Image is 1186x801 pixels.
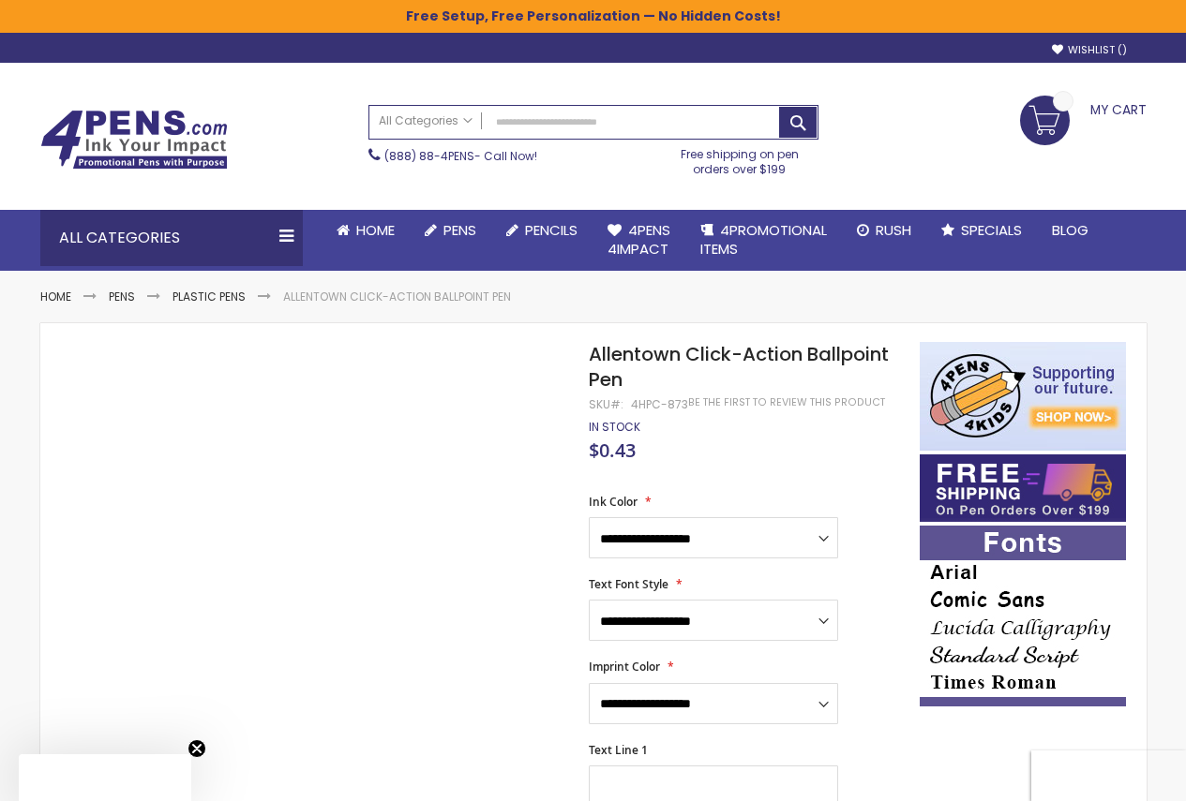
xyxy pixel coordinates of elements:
[589,420,640,435] div: Availability
[443,220,476,240] span: Pens
[589,341,889,393] span: Allentown Click-Action Ballpoint Pen
[608,220,670,259] span: 4Pens 4impact
[1052,43,1127,57] a: Wishlist
[842,210,926,251] a: Rush
[700,220,827,259] span: 4PROMOTIONAL ITEMS
[1052,220,1088,240] span: Blog
[589,438,636,463] span: $0.43
[589,659,660,675] span: Imprint Color
[188,739,206,758] button: Close teaser
[1031,750,1186,801] iframe: Google Customer Reviews
[1037,210,1103,251] a: Blog
[688,395,885,409] a: Be the first to review this product
[589,419,640,435] span: In stock
[525,220,578,240] span: Pencils
[40,289,71,304] a: Home
[920,342,1126,451] img: 4pens 4 kids
[876,220,911,240] span: Rush
[356,220,395,240] span: Home
[40,210,303,266] div: All Categories
[379,113,473,128] span: All Categories
[920,454,1126,522] img: Free shipping on orders over $199
[173,289,246,304] a: Plastic Pens
[926,210,1037,251] a: Specials
[369,106,482,137] a: All Categories
[589,742,648,758] span: Text Line 1
[40,110,228,170] img: 4Pens Custom Pens and Promotional Products
[322,210,410,251] a: Home
[593,210,685,271] a: 4Pens4impact
[410,210,491,251] a: Pens
[19,754,191,801] div: Close teaser
[109,289,135,304] a: Pens
[631,397,688,412] div: 4HPC-873
[589,396,623,412] strong: SKU
[283,289,511,304] li: Allentown Click-Action Ballpoint Pen
[491,210,593,251] a: Pencils
[384,148,474,164] a: (888) 88-4PENS
[661,140,818,177] div: Free shipping on pen orders over $199
[920,526,1126,706] img: font-personalization-examples
[384,148,537,164] span: - Call Now!
[961,220,1022,240] span: Specials
[589,494,638,510] span: Ink Color
[685,210,842,271] a: 4PROMOTIONALITEMS
[589,576,668,592] span: Text Font Style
